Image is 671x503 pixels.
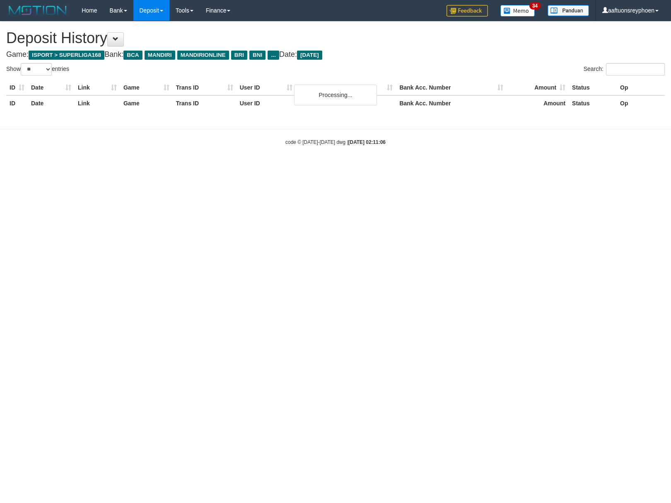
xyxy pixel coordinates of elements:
[173,80,237,95] th: Trans ID
[6,95,28,111] th: ID
[6,4,69,17] img: MOTION_logo.png
[173,95,237,111] th: Trans ID
[606,63,665,75] input: Search:
[297,51,322,60] span: [DATE]
[28,95,75,111] th: Date
[348,139,386,145] strong: [DATE] 02:11:06
[21,63,52,75] select: Showentries
[548,5,589,16] img: panduan.png
[500,5,535,17] img: Button%20Memo.svg
[237,95,296,111] th: User ID
[617,80,665,95] th: Op
[75,95,120,111] th: Link
[617,95,665,111] th: Op
[6,30,665,46] h1: Deposit History
[584,63,665,75] label: Search:
[75,80,120,95] th: Link
[285,139,386,145] small: code © [DATE]-[DATE] dwg |
[507,80,569,95] th: Amount
[396,95,507,111] th: Bank Acc. Number
[294,85,377,105] div: Processing...
[249,51,266,60] span: BNI
[237,80,296,95] th: User ID
[507,95,569,111] th: Amount
[120,80,173,95] th: Game
[231,51,247,60] span: BRI
[145,51,175,60] span: MANDIRI
[296,80,396,95] th: Bank Acc. Name
[29,51,104,60] span: ISPORT > SUPERLIGA168
[529,2,541,10] span: 34
[396,80,507,95] th: Bank Acc. Number
[120,95,173,111] th: Game
[569,95,617,111] th: Status
[123,51,142,60] span: BCA
[447,5,488,17] img: Feedback.jpg
[268,51,279,60] span: ...
[6,51,665,59] h4: Game: Bank: Date:
[6,63,69,75] label: Show entries
[569,80,617,95] th: Status
[6,80,28,95] th: ID
[177,51,229,60] span: MANDIRIONLINE
[28,80,75,95] th: Date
